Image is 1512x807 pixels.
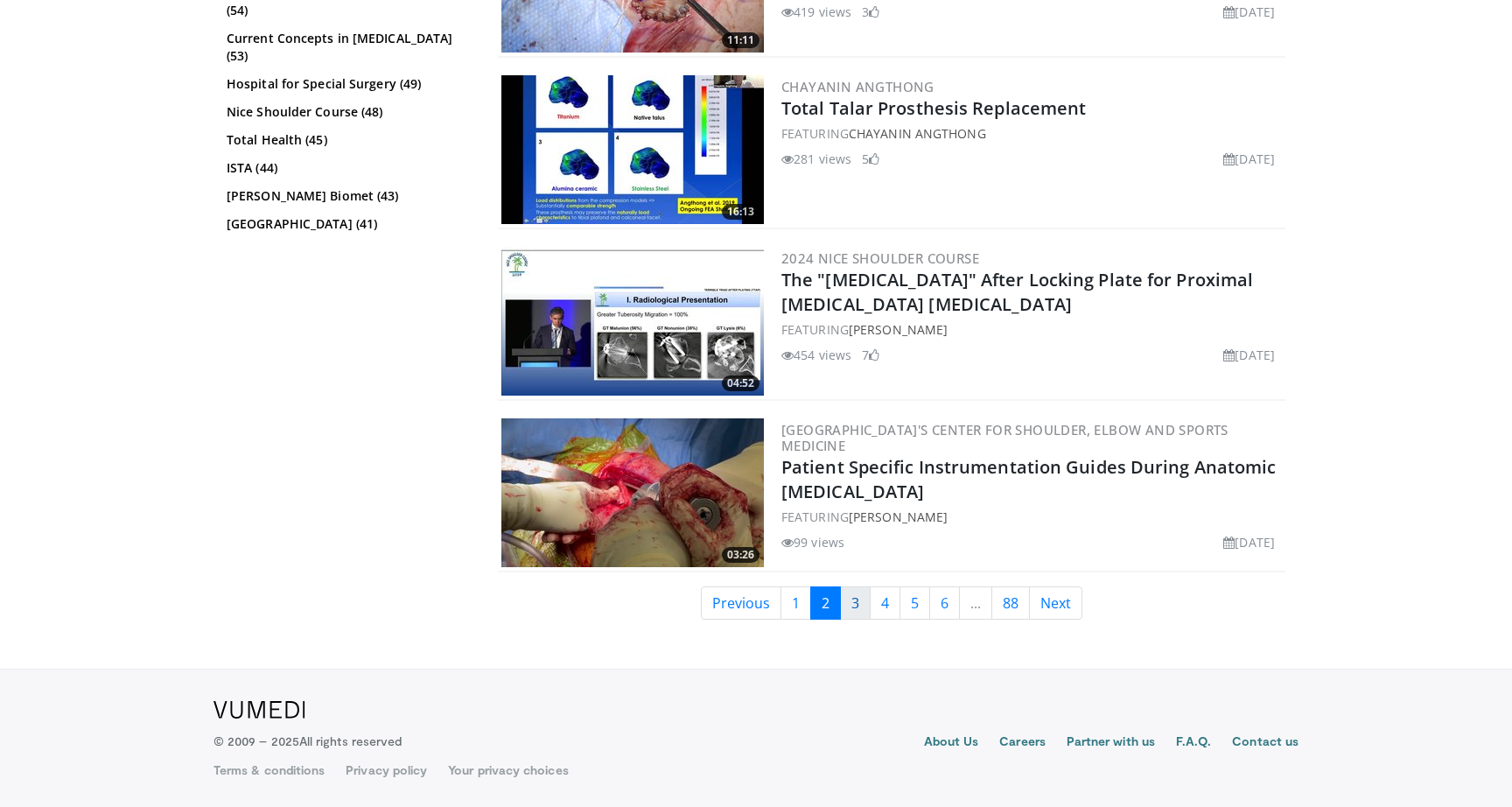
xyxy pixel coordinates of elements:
div: FEATURING [781,124,1282,143]
a: Next [1029,586,1082,620]
span: 04:52 [722,375,759,391]
li: 454 views [781,346,851,364]
a: 1 [780,586,811,620]
a: 03:26 [501,418,764,567]
a: Current Concepts in [MEDICAL_DATA] (53) [227,30,467,65]
p: © 2009 – 2025 [213,733,402,750]
a: 6 [929,586,960,620]
a: Hospital for Special Surgery (49) [227,75,467,93]
a: The "[MEDICAL_DATA]" After Locking Plate for Proximal [MEDICAL_DATA] [MEDICAL_DATA] [781,268,1253,316]
a: 16:13 [501,75,764,224]
a: Chayanin Angthong [849,125,986,142]
a: 04:52 [501,247,764,396]
a: Patient Specific Instrumentation Guides During Anatomic [MEDICAL_DATA] [781,455,1277,503]
a: Partner with us [1067,733,1155,754]
img: e5b3b04a-7579-4678-ac75-bec7ef09d9fd.300x170_q85_crop-smart_upscale.jpg [501,75,764,224]
img: 44e074cb-57f2-42db-a96c-722518fc92a7.300x170_q85_crop-smart_upscale.jpg [501,418,764,567]
a: [PERSON_NAME] Biomet (43) [227,187,467,205]
span: All rights reserved [299,733,402,748]
a: Privacy policy [346,761,427,779]
a: 88 [991,586,1030,620]
a: 3 [840,586,871,620]
li: [DATE] [1223,533,1275,551]
a: Careers [999,733,1046,754]
div: FEATURING [781,508,1282,526]
div: FEATURING [781,320,1282,339]
a: Previous [701,586,781,620]
span: 03:26 [722,547,759,563]
a: [GEOGRAPHIC_DATA] (41) [227,215,467,233]
a: Nice Shoulder Course (48) [227,103,467,121]
li: [DATE] [1223,346,1275,364]
li: 3 [862,3,879,21]
img: VuMedi Logo [213,701,305,719]
li: 99 views [781,533,844,551]
a: [PERSON_NAME] [849,509,948,525]
li: 5 [862,150,879,168]
nav: Search results pages [498,586,1285,620]
a: Contact us [1232,733,1298,754]
a: F.A.Q. [1176,733,1211,754]
a: About Us [924,733,979,754]
li: [DATE] [1223,150,1275,168]
a: Chayanin Angthong [781,78,934,95]
a: 2 [810,586,841,620]
span: 11:11 [722,32,759,48]
li: 419 views [781,3,851,21]
a: Total Talar Prosthesis Replacement [781,96,1086,120]
a: 4 [870,586,900,620]
li: 281 views [781,150,851,168]
li: 7 [862,346,879,364]
span: 16:13 [722,204,759,220]
a: ISTA (44) [227,159,467,177]
a: 5 [899,586,930,620]
img: 04961c1c-8015-4044-bbbd-67b3d83bf5ef.300x170_q85_crop-smart_upscale.jpg [501,247,764,396]
li: [DATE] [1223,3,1275,21]
a: Total Health (45) [227,131,467,149]
a: Terms & conditions [213,761,325,779]
a: [PERSON_NAME] [849,321,948,338]
a: Your privacy choices [448,761,568,779]
a: [GEOGRAPHIC_DATA]'s Center for Shoulder, Elbow and Sports Medicine [781,421,1228,454]
a: 2024 Nice Shoulder Course [781,249,979,267]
